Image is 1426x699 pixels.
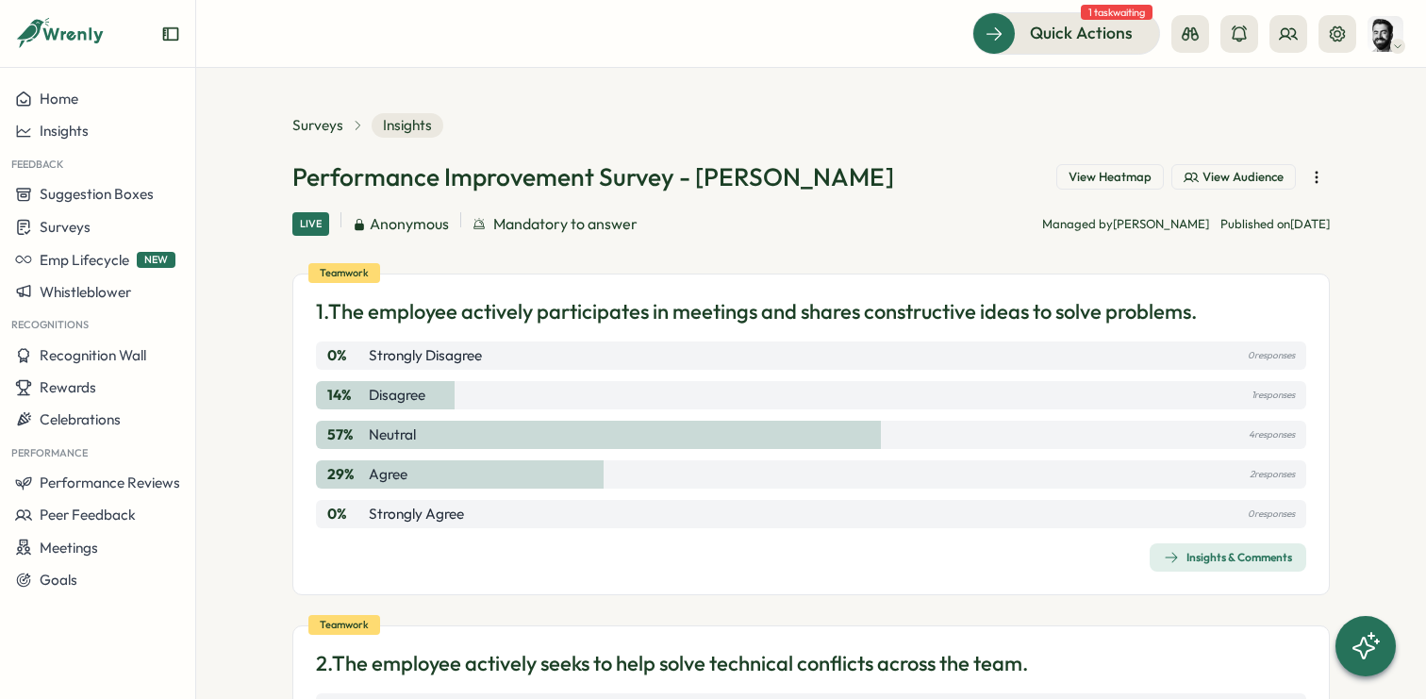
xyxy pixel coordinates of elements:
[327,385,365,406] p: 14 %
[1248,345,1295,366] p: 0 responses
[1249,424,1295,445] p: 4 responses
[327,464,365,485] p: 29 %
[161,25,180,43] button: Expand sidebar
[1113,216,1209,231] span: [PERSON_NAME]
[40,185,154,203] span: Suggestion Boxes
[308,263,380,283] div: Teamwork
[1030,21,1133,45] span: Quick Actions
[40,539,98,557] span: Meetings
[316,649,1028,678] p: 2. The employee actively seeks to help solve technical conflicts across the team.
[369,504,464,524] p: Strongly Agree
[40,346,146,364] span: Recognition Wall
[972,12,1160,54] button: Quick Actions
[40,283,131,301] span: Whistleblower
[370,212,449,236] span: Anonymous
[369,345,482,366] p: Strongly Disagree
[1164,550,1292,565] div: Insights & Comments
[327,504,365,524] p: 0 %
[40,251,129,269] span: Emp Lifecycle
[1368,16,1403,52] img: Nelson
[292,212,329,236] div: Live
[40,90,78,108] span: Home
[369,385,425,406] p: Disagree
[493,212,638,236] span: Mandatory to answer
[40,410,121,428] span: Celebrations
[292,160,894,193] h1: Performance Improvement Survey - [PERSON_NAME]
[1220,216,1330,233] p: Published on
[316,297,1197,326] p: 1. The employee actively participates in meetings and shares constructive ideas to solve problems.
[40,122,89,140] span: Insights
[40,506,136,524] span: Peer Feedback
[1069,169,1152,186] span: View Heatmap
[1290,216,1330,231] span: [DATE]
[1150,543,1306,572] button: Insights & Comments
[1081,5,1152,20] span: 1 task waiting
[372,113,443,138] span: Insights
[369,424,416,445] p: Neutral
[1202,169,1284,186] span: View Audience
[40,571,77,589] span: Goals
[1252,385,1295,406] p: 1 responses
[1171,164,1296,191] button: View Audience
[1248,504,1295,524] p: 0 responses
[40,474,180,491] span: Performance Reviews
[40,218,91,236] span: Surveys
[1042,216,1209,233] p: Managed by
[308,615,380,635] div: Teamwork
[369,464,407,485] p: Agree
[327,345,365,366] p: 0 %
[1250,464,1295,485] p: 2 responses
[1056,164,1164,191] button: View Heatmap
[292,115,343,136] a: Surveys
[40,378,96,396] span: Rewards
[137,252,175,268] span: NEW
[327,424,365,445] p: 57 %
